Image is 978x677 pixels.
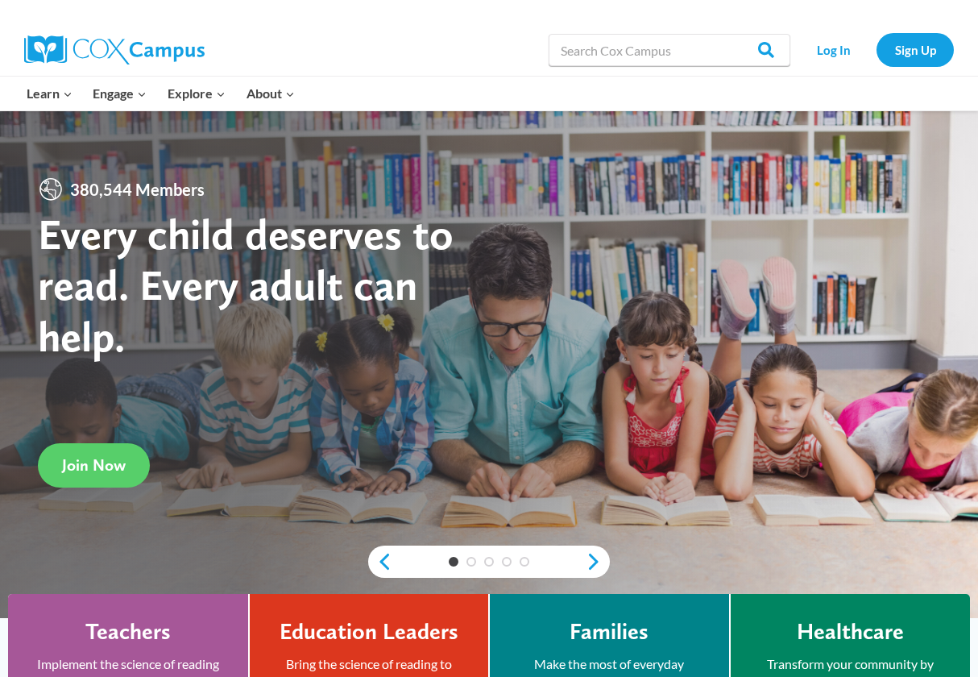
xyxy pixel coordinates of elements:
[93,83,147,104] span: Engage
[484,557,494,567] a: 3
[549,34,790,66] input: Search Cox Campus
[876,33,954,66] a: Sign Up
[368,546,610,578] div: content slider buttons
[24,35,205,64] img: Cox Campus
[797,618,904,646] h4: Healthcare
[520,557,529,567] a: 5
[586,552,610,571] a: next
[62,455,126,475] span: Join Now
[85,618,171,646] h4: Teachers
[798,33,868,66] a: Log In
[570,618,649,646] h4: Families
[466,557,476,567] a: 2
[449,557,458,567] a: 1
[38,208,454,362] strong: Every child deserves to read. Every adult can help.
[16,77,305,110] nav: Primary Navigation
[502,557,512,567] a: 4
[368,552,392,571] a: previous
[27,83,73,104] span: Learn
[38,443,150,488] a: Join Now
[247,83,295,104] span: About
[280,618,458,646] h4: Education Leaders
[64,177,211,202] span: 380,544 Members
[798,33,954,66] nav: Secondary Navigation
[168,83,226,104] span: Explore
